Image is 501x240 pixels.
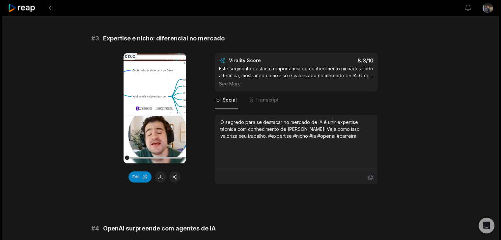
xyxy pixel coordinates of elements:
[128,171,152,182] button: Edit
[303,57,374,64] div: 8.3 /10
[255,97,279,103] span: Transcript
[91,224,99,233] span: # 4
[219,80,374,87] div: See More
[215,91,378,109] nav: Tabs
[219,65,374,87] div: Este segmento destaca a importância do conhecimento nichado aliado à técnica, mostrando como isso...
[220,119,372,139] div: O segredo para se destacar no mercado de IA é unir expertise técnica com conhecimento de [PERSON_...
[479,218,494,233] div: Open Intercom Messenger
[124,53,186,163] video: Your browser does not support mp4 format.
[91,34,99,43] span: # 3
[229,57,300,64] div: Virality Score
[103,224,216,233] span: OpenAI surpreende com agentes de IA
[223,97,237,103] span: Social
[103,34,225,43] span: Expertise e nicho: diferencial no mercado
